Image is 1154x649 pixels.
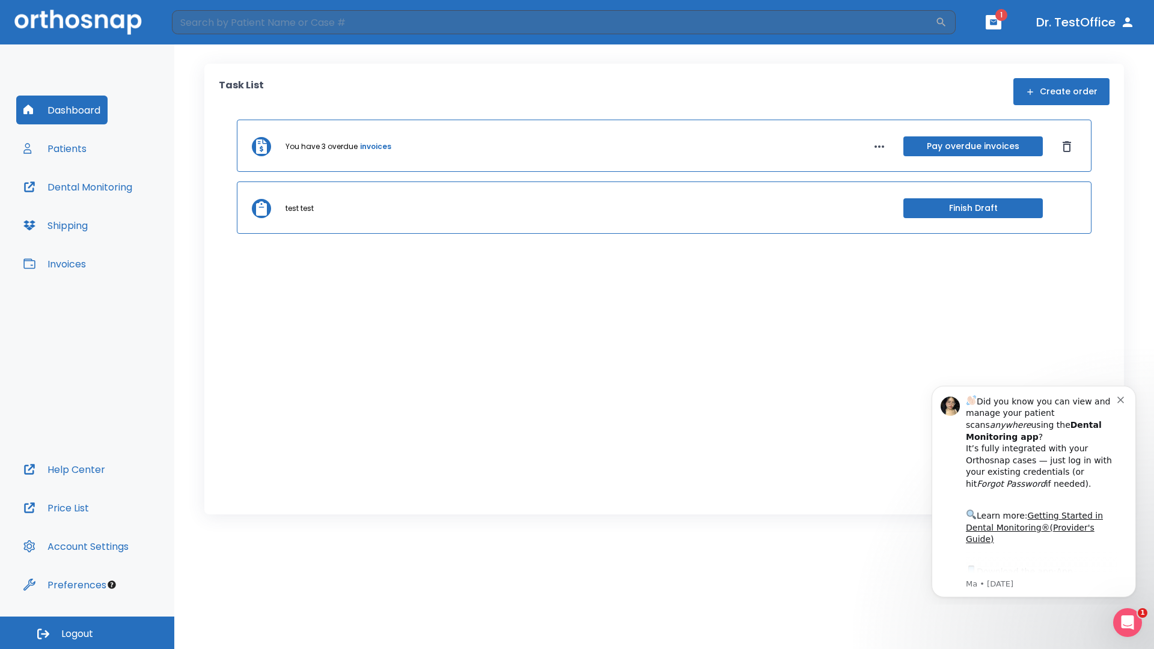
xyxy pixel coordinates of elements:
[16,172,139,201] button: Dental Monitoring
[16,249,93,278] button: Invoices
[1031,11,1140,33] button: Dr. TestOffice
[16,96,108,124] button: Dashboard
[903,198,1043,218] button: Finish Draft
[1057,137,1076,156] button: Dismiss
[1138,608,1147,618] span: 1
[52,192,159,213] a: App Store
[219,78,264,105] p: Task List
[16,493,96,522] button: Price List
[16,211,95,240] button: Shipping
[285,141,358,152] p: You have 3 overdue
[1113,608,1142,637] iframe: Intercom live chat
[360,141,391,152] a: invoices
[16,455,112,484] button: Help Center
[914,375,1154,605] iframe: Intercom notifications message
[285,203,314,214] p: test test
[204,19,213,28] button: Dismiss notification
[995,9,1007,21] span: 1
[61,627,93,641] span: Logout
[16,532,136,561] button: Account Settings
[1013,78,1110,105] button: Create order
[14,10,142,34] img: Orthosnap
[52,204,204,215] p: Message from Ma, sent 6w ago
[16,134,94,163] button: Patients
[16,570,114,599] button: Preferences
[52,189,204,250] div: Download the app: | ​ Let us know if you need help getting started!
[106,579,117,590] div: Tooltip anchor
[172,10,935,34] input: Search by Patient Name or Case #
[903,136,1043,156] button: Pay overdue invoices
